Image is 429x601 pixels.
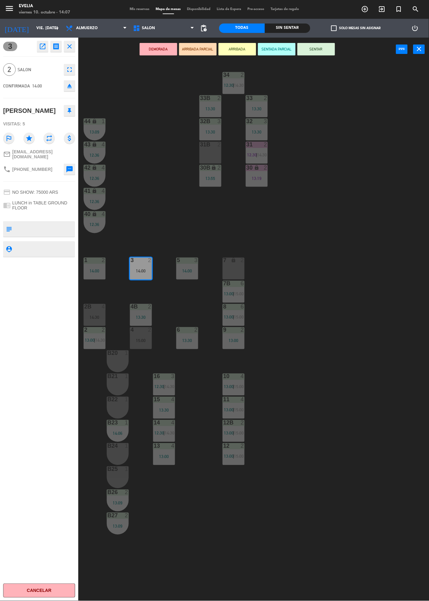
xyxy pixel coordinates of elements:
div: 2 [241,443,245,449]
div: 4 [171,443,175,449]
div: 4 [102,142,106,147]
div: 11 [223,397,224,403]
span: LUNCH in TABLE GROUND FLOOR [12,200,75,210]
div: 12:36 [84,223,106,227]
div: 32B [200,119,200,124]
div: 30B [200,165,200,171]
i: search [412,5,420,13]
span: 13:00 [224,315,234,320]
div: 31B [200,142,200,147]
div: 3 [171,374,175,379]
div: 1 [84,258,85,263]
div: 15:00 [130,339,152,343]
i: phone [3,166,11,173]
div: 2 [264,165,268,171]
span: 15:00 [234,292,244,297]
div: 2 [218,95,221,101]
span: | [233,454,234,459]
span: 14:30 [165,431,174,436]
div: 8 [223,304,224,310]
span: | [233,408,234,413]
div: 1 [102,119,106,124]
div: 13:19 [246,176,268,181]
span: 13:00 [85,338,95,343]
div: Sin sentar [265,24,311,33]
div: 4 [171,420,175,426]
span: 2 [3,63,16,76]
span: | [233,431,234,436]
div: 1 [125,397,129,403]
i: credit_card [3,188,11,196]
span: 13:00 [224,454,234,459]
span: SALON [142,26,155,30]
button: eject [64,80,75,92]
div: 12B [223,420,224,426]
span: 12:30 [154,431,164,436]
div: 13:30 [130,315,152,320]
div: 2 [148,327,152,333]
i: fullscreen [66,66,73,73]
span: Mapa de mesas [153,8,184,11]
span: CONFIRMADA [3,83,30,88]
span: pending_actions [200,24,207,32]
div: 2 [148,258,152,263]
div: 12:36 [84,176,106,181]
i: exit_to_app [378,5,386,13]
div: 4 [241,397,245,403]
div: 2 [102,258,106,263]
div: 14:06 [107,431,129,436]
i: receipt [52,43,60,50]
div: 34 [223,72,224,78]
span: 14:30 [165,384,174,389]
div: 12 [223,443,224,449]
div: 2 [218,165,221,171]
span: 14:30 [257,152,267,157]
span: 14:00 [32,83,42,88]
div: 4 [102,188,106,194]
i: lock [231,258,236,263]
div: 12:36 [84,199,106,204]
i: power_settings_new [411,24,419,32]
div: 13:30 [199,107,221,111]
i: sms [66,166,73,173]
i: subject [5,226,12,233]
span: 15:00 [234,431,244,436]
div: Evelia [19,3,70,9]
div: 2 [194,327,198,333]
i: eject [66,82,73,90]
div: 1 [125,443,129,449]
span: 14:30 [95,338,105,343]
div: 6 [241,304,245,310]
button: DEMORADA [140,43,177,55]
i: open_in_new [39,43,46,50]
div: 13:09 [84,130,106,134]
div: 4 [241,374,245,379]
span: 12:30 [154,384,164,389]
i: lock [211,165,217,170]
button: SENTADA PARCIAL [258,43,296,55]
div: 6 [241,281,245,287]
i: close [416,45,423,53]
button: fullscreen [64,64,75,75]
div: 1 [125,420,129,426]
div: 13:30 [153,408,175,413]
button: menu [5,4,14,15]
span: 3 [3,42,17,51]
span: | [94,338,95,343]
i: power_input [398,45,406,53]
span: 13:00 [224,408,234,413]
div: 2 [84,327,85,333]
span: 13:00 [224,431,234,436]
span: | [163,384,165,389]
div: 4 [102,304,106,310]
div: 13:30 [176,339,198,343]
